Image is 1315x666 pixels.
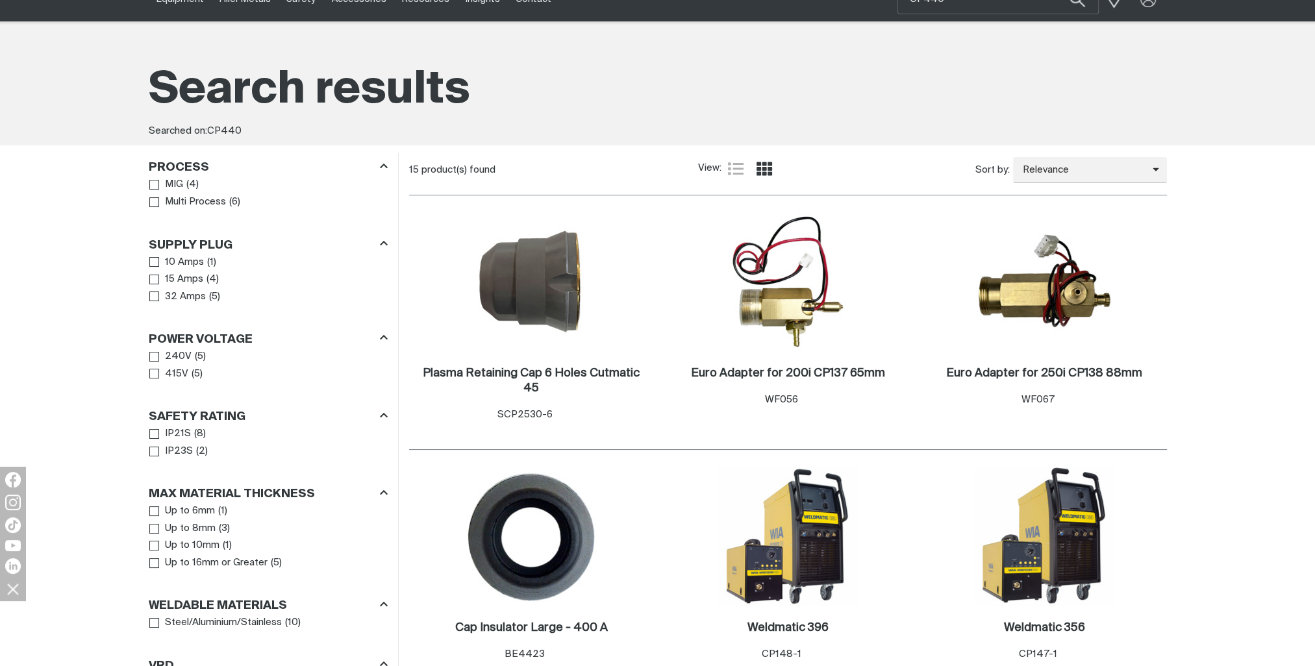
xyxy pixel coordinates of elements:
[192,367,203,382] span: ( 5 )
[149,288,207,306] a: 32 Amps
[165,195,226,210] span: Multi Process
[165,538,219,553] span: Up to 10mm
[149,348,387,382] ul: Power Voltage
[186,177,199,192] span: ( 4 )
[1003,622,1084,634] h2: Weldmatic 356
[149,176,184,193] a: MIG
[2,578,24,600] img: hide socials
[195,349,206,364] span: ( 5 )
[149,485,388,502] div: Max Material Thickness
[229,195,240,210] span: ( 6 )
[719,212,857,351] img: Euro Adapter for 200i CP137 65mm
[728,161,744,177] a: List view
[149,502,216,520] a: Up to 6mm
[196,444,208,459] span: ( 2 )
[218,504,227,519] span: ( 1 )
[149,537,220,554] a: Up to 10mm
[149,254,387,306] ul: Supply Plug
[149,330,388,348] div: Power Voltage
[207,126,242,136] span: CP440
[975,212,1113,351] img: Euro Adapter for 250i CP138 88mm
[165,444,193,459] span: IP23S
[149,176,387,210] ul: Process
[1003,621,1084,635] a: Weldmatic 356
[5,517,21,533] img: TikTok
[149,614,387,632] ul: Weldable Materials
[207,255,216,270] span: ( 1 )
[149,254,205,271] a: 10 Amps
[5,540,21,551] img: YouTube
[209,290,220,304] span: ( 5 )
[149,193,227,211] a: Multi Process
[5,495,21,510] img: Instagram
[165,272,203,287] span: 15 Amps
[165,615,282,630] span: Steel/Aluminium/Stainless
[747,622,828,634] h2: Weldmatic 396
[149,158,388,176] div: Process
[409,164,699,177] div: 15
[149,443,194,460] a: IP23S
[149,614,282,632] a: Steel/Aluminium/Stainless
[455,621,607,635] a: Cap Insulator Large - 400 A
[149,62,1167,119] h1: Search results
[462,467,601,606] img: Cap Insulator Large - 400 A
[149,425,192,443] a: IP21S
[718,467,857,606] img: Weldmatic 396
[423,367,640,394] h2: Plasma Retaining Cap 6 Holes Cutmatic 45
[165,177,183,192] span: MIG
[149,365,189,383] a: 415V
[1013,163,1153,178] span: Relevance
[690,366,884,381] a: Euro Adapter for 200i CP137 65mm
[5,472,21,487] img: Facebook
[165,290,206,304] span: 32 Amps
[455,622,607,634] h2: Cap Insulator Large - 400 A
[975,163,1010,178] span: Sort by:
[223,538,232,553] span: ( 1 )
[271,556,282,571] span: ( 5 )
[409,153,1167,186] section: Product list controls
[149,487,315,502] h3: Max Material Thickness
[5,558,21,574] img: LinkedIn
[149,597,388,614] div: Weldable Materials
[149,502,387,571] ul: Max Material Thickness
[1021,395,1055,404] span: WF067
[194,426,206,441] span: ( 8 )
[149,160,209,175] h3: Process
[165,556,268,571] span: Up to 16mm or Greater
[149,271,204,288] a: 15 Amps
[149,236,388,253] div: Supply Plug
[165,504,215,519] span: Up to 6mm
[1019,649,1057,659] span: CP147-1
[285,615,301,630] span: ( 10 )
[149,408,388,425] div: Safety Rating
[207,272,219,287] span: ( 4 )
[149,238,232,253] h3: Supply Plug
[975,467,1114,606] img: Weldmatic 356
[149,348,192,365] a: 240V
[946,367,1142,379] h2: Euro Adapter for 250i CP138 88mm
[165,426,191,441] span: IP21S
[762,649,801,659] span: CP148-1
[421,165,495,175] span: product(s) found
[149,520,216,537] a: Up to 8mm
[165,255,204,270] span: 10 Amps
[462,212,600,351] img: Plasma Retaining Cap 6 Holes Cutmatic 45
[165,367,188,382] span: 415V
[149,425,387,460] ul: Safety Rating
[497,410,553,419] span: SCP2530-6
[149,410,245,425] h3: Safety Rating
[149,598,287,613] h3: Weldable Materials
[165,349,192,364] span: 240V
[149,554,268,572] a: Up to 16mm or Greater
[219,521,230,536] span: ( 3 )
[416,366,647,396] a: Plasma Retaining Cap 6 Holes Cutmatic 45
[698,161,721,176] span: View:
[690,367,884,379] h2: Euro Adapter for 200i CP137 65mm
[149,332,253,347] h3: Power Voltage
[946,366,1142,381] a: Euro Adapter for 250i CP138 88mm
[505,649,545,659] span: BE4423
[149,124,1167,139] div: Searched on:
[765,395,798,404] span: WF056
[165,521,216,536] span: Up to 8mm
[747,621,828,635] a: Weldmatic 396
